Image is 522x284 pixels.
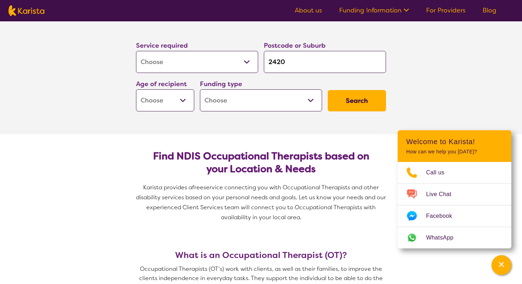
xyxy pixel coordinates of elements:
span: Call us [426,167,453,178]
a: Blog [483,6,496,15]
button: Search [328,90,386,111]
div: Channel Menu [398,130,511,248]
span: Facebook [426,211,461,221]
span: service connecting you with Occupational Therapists and other disability services based on your p... [136,184,387,221]
p: How can we help you [DATE]? [406,149,503,155]
a: Funding Information [339,6,409,15]
label: Age of recipient [136,80,187,88]
span: Live Chat [426,189,460,200]
h2: Welcome to Karista! [406,137,503,146]
span: Karista provides a [143,184,192,191]
input: Type [264,51,386,73]
h2: Find NDIS Occupational Therapists based on your Location & Needs [142,150,380,175]
button: Channel Menu [491,255,511,275]
label: Funding type [200,80,242,88]
a: Web link opens in a new tab. [398,227,511,248]
h3: What is an Occupational Therapist (OT)? [133,250,389,260]
label: Postcode or Suburb [264,41,326,50]
a: About us [295,6,322,15]
label: Service required [136,41,188,50]
a: For Providers [426,6,466,15]
ul: Choose channel [398,162,511,248]
img: Karista logo [9,5,44,16]
span: WhatsApp [426,232,462,243]
span: free [192,184,203,191]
